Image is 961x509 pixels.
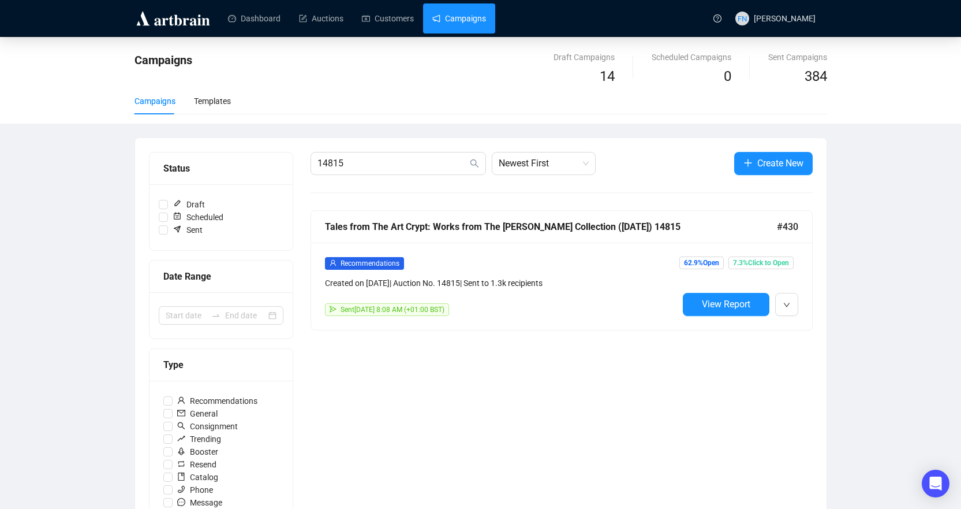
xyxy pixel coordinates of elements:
span: Phone [173,484,218,496]
span: Campaigns [134,53,192,67]
span: General [173,407,222,420]
a: Tales from The Art Crypt: Works from The [PERSON_NAME] Collection ([DATE]) 14815#430userRecommend... [311,210,813,330]
span: Consignment [173,420,242,433]
span: [PERSON_NAME] [754,14,816,23]
span: Scheduled [168,211,228,224]
span: #430 [777,220,798,234]
span: user [330,259,336,266]
span: down [783,302,790,309]
span: phone [177,485,185,493]
div: Date Range [163,269,279,284]
span: Newest First [499,153,589,174]
span: plus [743,158,753,168]
div: Scheduled Campaigns [652,51,731,64]
span: Catalog [173,471,223,484]
input: Start date [166,309,207,322]
span: 384 [805,68,827,84]
div: Status [163,161,279,176]
span: Booster [173,445,223,458]
span: Message [173,496,227,509]
span: Create New [757,156,803,170]
span: 7.3% Click to Open [728,257,794,269]
div: Created on [DATE] | Auction No. 14815 | Sent to 1.3k recipients [325,277,678,289]
button: Create New [734,152,813,175]
div: Open Intercom Messenger [922,470,949,497]
span: message [177,498,185,506]
button: View Report [683,293,769,316]
span: Draft [168,198,210,211]
span: search [470,159,479,168]
div: Campaigns [134,95,175,107]
span: rocket [177,447,185,455]
span: Resend [173,458,221,471]
span: mail [177,409,185,417]
span: Recommendations [173,395,262,407]
span: to [211,311,220,320]
span: 0 [724,68,731,84]
span: rise [177,434,185,443]
div: Sent Campaigns [768,51,827,64]
img: logo [134,9,212,28]
span: Sent [DATE] 8:08 AM (+01:00 BST) [341,306,444,314]
span: retweet [177,460,185,468]
input: End date [225,309,266,322]
a: Customers [362,3,414,34]
span: search [177,422,185,430]
a: Auctions [299,3,343,34]
span: Trending [173,433,226,445]
div: Type [163,358,279,372]
a: Campaigns [432,3,486,34]
span: swap-right [211,311,220,320]
input: Search Campaign... [317,157,468,170]
span: user [177,396,185,404]
span: FN [737,12,747,24]
a: Dashboard [228,3,281,34]
div: Draft Campaigns [554,51,615,64]
span: 14 [600,68,615,84]
span: 62.9% Open [679,257,724,269]
span: Recommendations [341,259,399,267]
span: Sent [168,224,207,236]
span: question-circle [713,14,721,23]
div: Templates [194,95,231,107]
span: View Report [702,299,750,310]
span: send [330,306,336,313]
span: book [177,473,185,481]
div: Tales from The Art Crypt: Works from The [PERSON_NAME] Collection ([DATE]) 14815 [325,220,777,234]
